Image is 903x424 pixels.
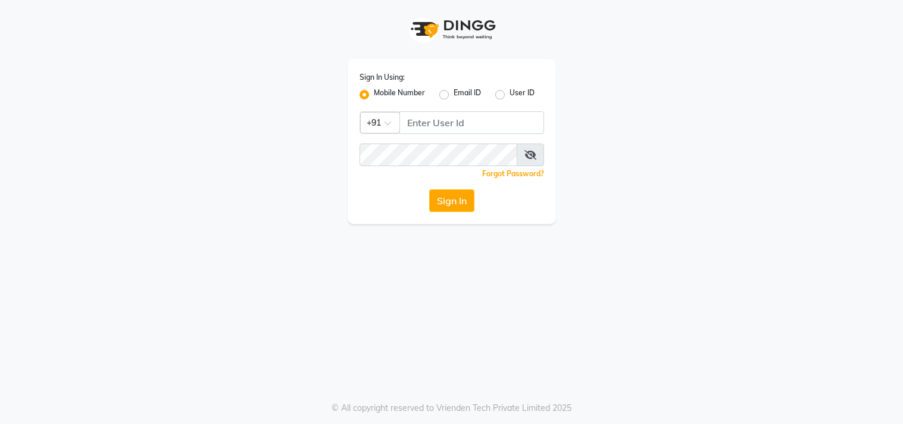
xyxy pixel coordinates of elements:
[360,72,405,83] label: Sign In Using:
[429,189,474,212] button: Sign In
[482,169,544,178] a: Forgot Password?
[404,12,499,47] img: logo1.svg
[360,144,517,166] input: Username
[510,88,535,102] label: User ID
[454,88,481,102] label: Email ID
[399,111,544,134] input: Username
[374,88,425,102] label: Mobile Number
